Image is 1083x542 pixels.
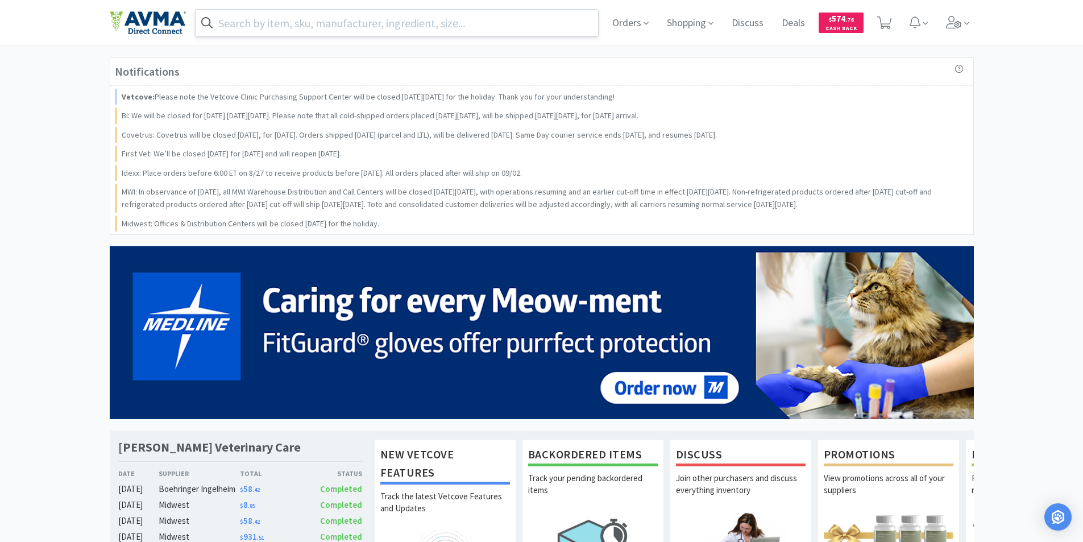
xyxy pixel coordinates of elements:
span: Cash Back [825,26,857,33]
div: [DATE] [118,498,159,512]
img: e4e33dab9f054f5782a47901c742baa9_102.png [110,11,186,35]
span: . 42 [252,518,260,526]
p: Covetrus: Covetrus will be closed [DATE], for [DATE]. Orders shipped [DATE] (parcel and LTL), wil... [122,129,717,141]
p: Please note the Vetcove Clinic Purchasing Support Center will be closed [DATE][DATE] for the holi... [122,90,615,103]
span: $ [240,534,243,541]
span: . 95 [248,502,255,510]
strong: Vetcove: [122,92,155,102]
p: Track the latest Vetcove Features and Updates [380,490,510,530]
p: Idexx: Place orders before 6:00 ET on 8/27 to receive products before [DATE]. All orders placed a... [122,167,522,179]
a: [DATE]Midwest$58.42Completed [118,514,363,528]
p: View promotions across all of your suppliers [824,472,953,512]
p: BI: We will be closed for [DATE] [DATE][DATE]. Please note that all cold-shipped orders placed [D... [122,109,638,122]
h1: Promotions [824,445,953,466]
span: Completed [320,531,362,542]
span: 58 [240,483,260,494]
img: 5b85490d2c9a43ef9873369d65f5cc4c_481.png [110,246,974,419]
p: MWI: In observance of [DATE], all MWI Warehouse Distribution and Call Centers will be closed [DAT... [122,185,964,211]
h1: Backordered Items [528,445,658,466]
div: Total [240,468,301,479]
h1: New Vetcove Features [380,445,510,485]
span: . 76 [845,16,854,23]
div: Date [118,468,159,479]
div: Supplier [159,468,240,479]
span: . 42 [252,486,260,494]
span: Completed [320,483,362,494]
span: 58 [240,515,260,526]
h1: [PERSON_NAME] Veterinary Care [118,439,301,456]
span: Completed [320,515,362,526]
div: Open Intercom Messenger [1044,503,1072,531]
div: Status [301,468,363,479]
div: Boehringer Ingelheim [159,482,240,496]
span: Completed [320,499,362,510]
h1: Discuss [676,445,806,466]
a: Deals [777,18,810,28]
p: First Vet: We’ll be closed [DATE] for [DATE] and will reopen [DATE]. [122,147,341,160]
span: 574 [829,13,854,24]
p: Midwest: Offices & Distribution Centers will be closed [DATE] for the holiday. [122,217,379,230]
div: [DATE] [118,482,159,496]
a: $574.76Cash Back [819,7,864,38]
a: Discuss [727,18,768,28]
h3: Notifications [115,63,180,81]
div: Midwest [159,498,240,512]
div: Midwest [159,514,240,528]
span: $ [829,16,832,23]
span: $ [240,518,243,526]
a: [DATE]Midwest$8.95Completed [118,498,363,512]
span: 931 [240,531,264,542]
span: $ [240,486,243,494]
div: [DATE] [118,514,159,528]
span: 8 [240,499,255,510]
span: . 51 [257,534,264,541]
a: [DATE]Boehringer Ingelheim$58.42Completed [118,482,363,496]
p: Track your pending backordered items [528,472,658,512]
span: $ [240,502,243,510]
input: Search by item, sku, manufacturer, ingredient, size... [196,10,599,36]
p: Join other purchasers and discuss everything inventory [676,472,806,512]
